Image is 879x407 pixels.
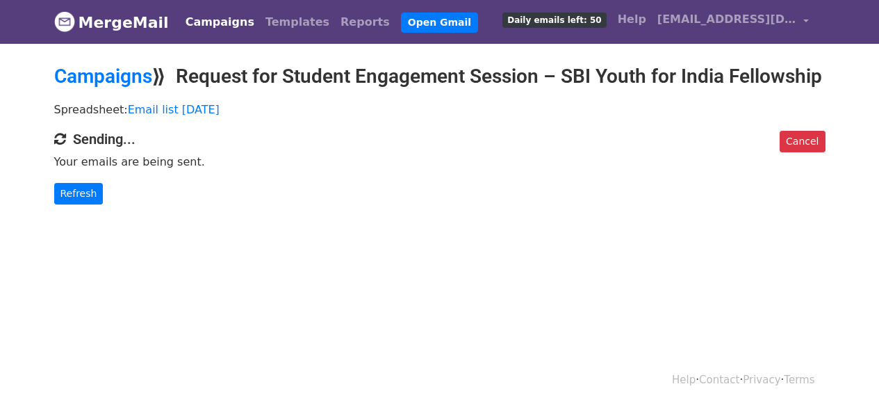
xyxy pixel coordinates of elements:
[672,374,696,386] a: Help
[335,8,395,36] a: Reports
[54,131,825,147] h4: Sending...
[54,8,169,37] a: MergeMail
[780,131,825,152] a: Cancel
[260,8,335,36] a: Templates
[54,65,825,88] h2: ⟫ Request for Student Engagement Session – SBI Youth for India Fellowship
[54,102,825,117] p: Spreadsheet:
[54,154,825,169] p: Your emails are being sent.
[180,8,260,36] a: Campaigns
[657,11,796,28] span: [EMAIL_ADDRESS][DOMAIN_NAME]
[128,103,220,116] a: Email list [DATE]
[699,374,739,386] a: Contact
[612,6,652,33] a: Help
[502,13,606,28] span: Daily emails left: 50
[784,374,814,386] a: Terms
[54,65,152,88] a: Campaigns
[401,13,478,33] a: Open Gmail
[54,183,104,205] a: Refresh
[652,6,814,38] a: [EMAIL_ADDRESS][DOMAIN_NAME]
[497,6,611,33] a: Daily emails left: 50
[54,11,75,32] img: MergeMail logo
[743,374,780,386] a: Privacy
